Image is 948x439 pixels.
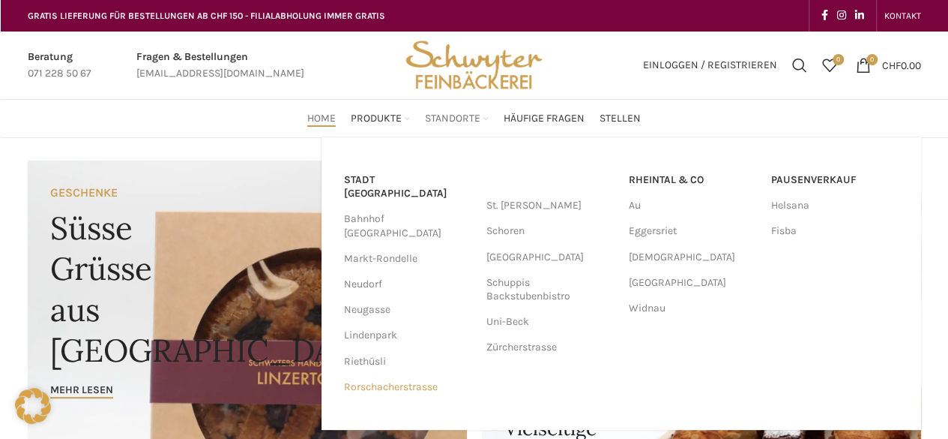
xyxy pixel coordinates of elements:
a: [DEMOGRAPHIC_DATA] [629,245,756,270]
span: 0 [866,54,878,65]
div: Secondary navigation [877,1,929,31]
a: Rorschacherstrasse [344,374,471,400]
a: Instagram social link [833,5,851,26]
a: Markt-Rondelle [344,246,471,272]
a: Neudorf [344,272,471,297]
a: Pausenverkauf [771,167,899,193]
span: Stellen [600,112,641,126]
a: Einloggen / Registrieren [635,50,785,80]
a: Fisba [771,218,899,244]
a: Site logo [400,58,547,71]
a: Stellen [600,104,641,134]
a: Infobox link [28,49,91,83]
img: Bäckerei Schwyter [400,32,547,99]
span: 0 [833,54,844,65]
a: RHEINTAL & CO [629,167,756,193]
a: Riethüsli [344,349,471,374]
div: Meine Wunschliste [815,50,845,80]
a: Helsana [771,193,899,218]
a: Produkte [351,104,410,134]
a: Neugasse [344,297,471,323]
span: Einloggen / Registrieren [643,60,777,71]
a: St. [PERSON_NAME] [486,193,614,218]
a: Infobox link [136,49,304,83]
a: KONTAKT [884,1,921,31]
a: Lindenpark [344,323,471,348]
span: Standorte [425,112,480,126]
a: Facebook social link [817,5,833,26]
a: Standorte [425,104,489,134]
span: CHF [882,59,901,71]
span: GRATIS LIEFERUNG FÜR BESTELLUNGEN AB CHF 150 - FILIALABHOLUNG IMMER GRATIS [28,11,385,21]
a: 0 [815,50,845,80]
a: Uni-Beck [486,309,614,335]
span: KONTAKT [884,11,921,21]
span: Home [307,112,336,126]
a: [GEOGRAPHIC_DATA] [486,245,614,270]
a: Schuppis Backstubenbistro [486,270,614,309]
a: [GEOGRAPHIC_DATA] [629,270,756,296]
a: Schoren [486,218,614,244]
a: Häufige Fragen [504,104,585,134]
a: Widnau [629,296,756,321]
a: Zürcherstrasse [486,335,614,360]
a: Home [307,104,336,134]
a: Au [629,193,756,218]
a: Linkedin social link [851,5,869,26]
div: Main navigation [20,104,929,134]
a: Suchen [785,50,815,80]
a: 0 CHF0.00 [848,50,929,80]
a: Stadt [GEOGRAPHIC_DATA] [344,167,471,206]
a: Eggersriet [629,218,756,244]
span: Häufige Fragen [504,112,585,126]
a: Bahnhof [GEOGRAPHIC_DATA] [344,206,471,245]
bdi: 0.00 [882,59,921,71]
span: Produkte [351,112,402,126]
